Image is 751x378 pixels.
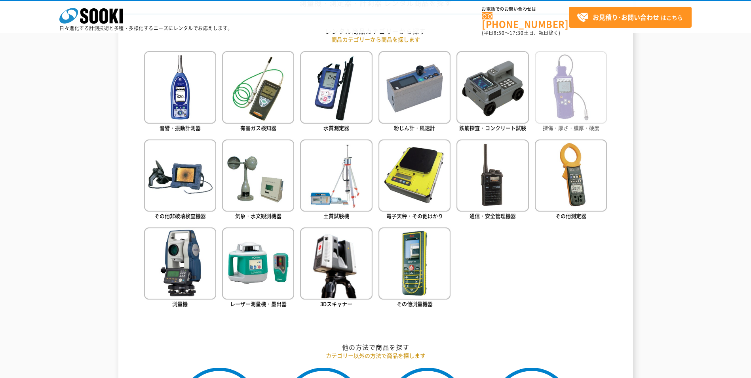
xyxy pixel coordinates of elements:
[154,212,206,220] span: その他非破壊検査機器
[222,51,294,123] img: 有害ガス検知器
[397,300,433,307] span: その他測量機器
[144,35,607,44] p: 商品カテゴリーから商品を探します
[144,227,216,300] img: 測量機
[482,29,560,36] span: (平日 ～ 土日、祝日除く)
[535,51,607,123] img: 探傷・厚さ・膜厚・硬度
[482,7,569,11] span: お電話でのお問い合わせは
[59,26,233,31] p: 日々進化する計測技術と多種・多様化するニーズにレンタルでお応えします。
[569,7,692,28] a: お見積り･お問い合わせはこちら
[144,227,216,309] a: 測量機
[378,227,451,309] a: その他測量機器
[222,51,294,133] a: 有害ガス検知器
[535,51,607,133] a: 探傷・厚さ・膜厚・硬度
[323,212,349,220] span: 土質試験機
[222,227,294,309] a: レーザー測量機・墨出器
[144,351,607,360] p: カテゴリー以外の方法で商品を探します
[300,51,372,133] a: 水質測定器
[144,51,216,133] a: 音響・振動計測器
[222,139,294,212] img: 気象・水文観測機器
[378,227,451,300] img: その他測量機器
[535,139,607,212] img: その他測定器
[230,300,287,307] span: レーザー測量機・墨出器
[593,12,659,22] strong: お見積り･お問い合わせ
[144,343,607,351] h2: 他の方法で商品を探す
[222,139,294,221] a: 気象・水文観測機器
[160,124,201,132] span: 音響・振動計測器
[144,139,216,221] a: その他非破壊検査機器
[240,124,276,132] span: 有害ガス検知器
[300,139,372,212] img: 土質試験機
[172,300,188,307] span: 測量機
[235,212,281,220] span: 気象・水文観測機器
[456,51,529,123] img: 鉄筋探査・コンクリート試験
[323,124,349,132] span: 水質測定器
[510,29,524,36] span: 17:30
[300,227,372,309] a: 3Dスキャナー
[577,11,683,23] span: はこちら
[543,124,599,132] span: 探傷・厚さ・膜厚・硬度
[222,227,294,300] img: レーザー測量機・墨出器
[470,212,516,220] span: 通信・安全管理機器
[378,51,451,123] img: 粉じん計・風速計
[494,29,505,36] span: 8:50
[456,139,529,212] img: 通信・安全管理機器
[300,139,372,221] a: 土質試験機
[378,51,451,133] a: 粉じん計・風速計
[144,51,216,123] img: 音響・振動計測器
[459,124,526,132] span: 鉄筋探査・コンクリート試験
[300,51,372,123] img: 水質測定器
[456,51,529,133] a: 鉄筋探査・コンクリート試験
[144,139,216,212] img: その他非破壊検査機器
[482,12,569,29] a: [PHONE_NUMBER]
[386,212,443,220] span: 電子天秤・その他はかり
[535,139,607,221] a: その他測定器
[300,227,372,300] img: 3Dスキャナー
[456,139,529,221] a: 通信・安全管理機器
[378,139,451,221] a: 電子天秤・その他はかり
[555,212,586,220] span: その他測定器
[394,124,435,132] span: 粉じん計・風速計
[378,139,451,212] img: 電子天秤・その他はかり
[320,300,352,307] span: 3Dスキャナー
